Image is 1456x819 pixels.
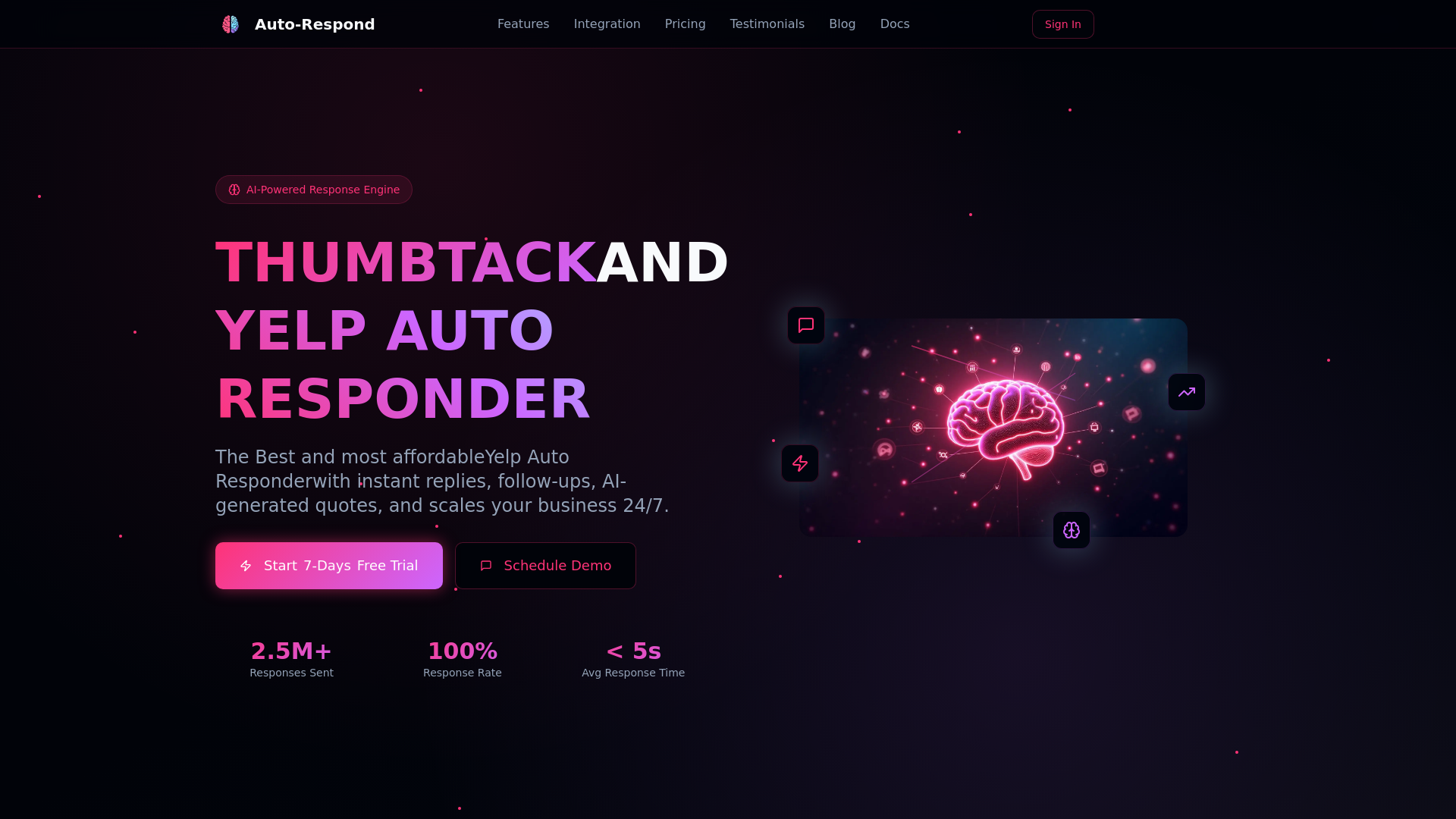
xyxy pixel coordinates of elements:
[665,15,706,33] a: Pricing
[215,231,596,294] span: THUMBTACK
[303,555,351,576] span: 7-Days
[799,318,1188,537] img: AI Neural Network Brain
[1099,8,1248,42] iframe: Sign in with Google Button
[596,231,730,294] span: AND
[215,447,570,492] span: Yelp Auto Responder
[215,445,710,518] p: The Best and most affordable with instant replies, follow-ups, AI-generated quotes, and scales yo...
[386,665,538,680] div: Response Rate
[246,182,400,197] span: AI-Powered Response Engine
[215,665,368,680] div: Responses Sent
[829,15,855,33] a: Blog
[215,297,710,433] h1: YELP AUTO RESPONDER
[386,638,538,665] div: 100%
[574,15,641,33] a: Integration
[880,15,910,33] a: Docs
[215,638,368,665] div: 2.5M+
[221,14,240,33] img: Auto-Respond Logo
[557,638,710,665] div: < 5s
[215,542,443,589] a: Start7-DaysFree Trial
[215,9,375,39] a: Auto-Respond LogoAuto-Respond
[557,665,710,680] div: Avg Response Time
[455,542,637,589] button: Schedule Demo
[255,14,375,35] div: Auto-Respond
[497,15,550,33] a: Features
[730,15,805,33] a: Testimonials
[1032,10,1094,39] a: Sign In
